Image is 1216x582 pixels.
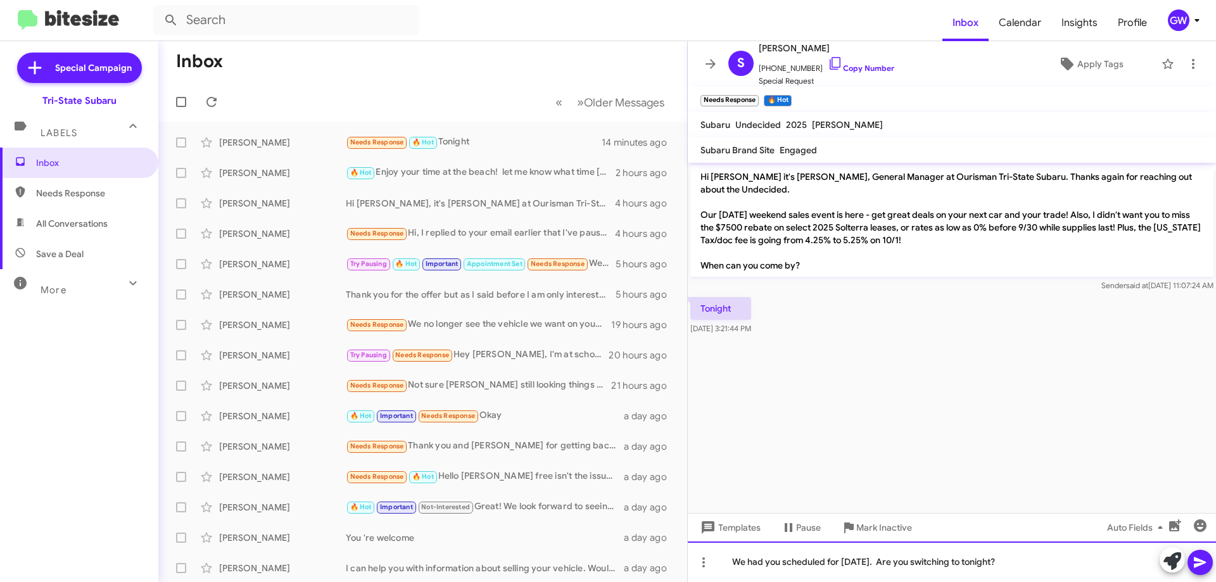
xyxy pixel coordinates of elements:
span: Mark Inactive [856,516,912,539]
span: Not-Interested [421,503,470,511]
div: Hi [PERSON_NAME], it's [PERSON_NAME] at Ourisman Tri-State Subaru. I see you're interested in sel... [346,197,615,210]
small: 🔥 Hot [764,95,791,106]
span: Apply Tags [1077,53,1124,75]
span: Undecided [735,119,781,130]
div: [PERSON_NAME] [219,349,346,362]
div: We had you scheduled for [DATE]. Are you switching to tonight? [688,541,1216,582]
span: Needs Response [395,351,449,359]
div: 4 hours ago [615,197,677,210]
span: Needs Response [350,320,404,329]
span: Insights [1051,4,1108,41]
span: Needs Response [421,412,475,420]
div: GW [1168,9,1189,31]
span: 🔥 Hot [350,503,372,511]
button: Pause [771,516,831,539]
input: Search [153,5,419,35]
div: Enjoy your time at the beach! let me know what time [DATE] if you decide [346,165,616,180]
span: Inbox [36,156,144,169]
div: Thank you for the offer but as I said before I am only interested in the 2026 outback . [346,288,616,301]
div: a day ago [624,440,677,453]
div: 2 hours ago [616,167,677,179]
span: Try Pausing [350,260,387,268]
span: All Conversations [36,217,108,230]
span: Needs Response [350,229,404,237]
div: [PERSON_NAME] [219,562,346,574]
a: Inbox [942,4,989,41]
div: You 're welcome [346,531,624,544]
button: Apply Tags [1025,53,1155,75]
div: Tonight [346,135,602,149]
div: Okay [346,408,624,423]
div: [PERSON_NAME] [219,501,346,514]
span: [PHONE_NUMBER] [759,56,894,75]
div: 14 minutes ago [602,136,677,149]
span: [PERSON_NAME] [812,119,883,130]
div: a day ago [624,471,677,483]
div: [PERSON_NAME] [219,136,346,149]
span: Templates [698,516,761,539]
div: [PERSON_NAME] [219,440,346,453]
span: Try Pausing [350,351,387,359]
span: Needs Response [350,381,404,389]
div: [PERSON_NAME] [219,227,346,240]
span: « [555,94,562,110]
h1: Inbox [176,51,223,72]
span: More [41,284,66,296]
a: Copy Number [828,63,894,73]
p: Tonight [690,297,751,320]
span: » [577,94,584,110]
span: Subaru [700,119,730,130]
span: Important [380,503,413,511]
button: Mark Inactive [831,516,922,539]
span: Important [426,260,459,268]
div: 5 hours ago [616,258,677,270]
a: Profile [1108,4,1157,41]
span: Engaged [780,144,817,156]
span: S [737,53,745,73]
nav: Page navigation example [548,89,672,115]
div: Not sure [PERSON_NAME] still looking things over and looking at deals [346,378,611,393]
span: Needs Response [531,260,585,268]
span: Important [380,412,413,420]
button: Next [569,89,672,115]
span: Save a Deal [36,248,84,260]
div: Hey [PERSON_NAME], I'm at school in [GEOGRAPHIC_DATA] for a while so I'm not entirely sure when I... [346,348,609,362]
a: Calendar [989,4,1051,41]
div: [PERSON_NAME] [219,319,346,331]
span: Needs Response [350,138,404,146]
div: I can help you with information about selling your vehicle. Would you like to schedule an appoint... [346,562,624,574]
div: 5 hours ago [616,288,677,301]
div: 21 hours ago [611,379,677,392]
div: Tri-State Subaru [42,94,117,107]
div: Great! We look forward to seeing you [DATE] at noon. It's a great opportunity to discuss your veh... [346,500,624,514]
span: Special Request [759,75,894,87]
span: Labels [41,127,77,139]
span: said at [1126,281,1148,290]
a: Special Campaign [17,53,142,83]
div: [PERSON_NAME] [219,258,346,270]
span: [PERSON_NAME] [759,41,894,56]
small: Needs Response [700,95,759,106]
span: 🔥 Hot [350,168,372,177]
p: Hi [PERSON_NAME] it's [PERSON_NAME], General Manager at Ourisman Tri-State Subaru. Thanks again f... [690,165,1213,277]
span: 2025 [786,119,807,130]
button: Previous [548,89,570,115]
div: [PERSON_NAME] [219,471,346,483]
span: 🔥 Hot [350,412,372,420]
span: Appointment Set [467,260,522,268]
div: Hi, I replied to your email earlier that I've paused my auto search at this time and will reach o... [346,226,615,241]
button: GW [1157,9,1202,31]
div: [PERSON_NAME] [219,379,346,392]
div: a day ago [624,562,677,574]
div: We no longer see the vehicle we want on your site. Thank you for your time [346,317,611,332]
button: Templates [688,516,771,539]
span: Subaru Brand Site [700,144,775,156]
span: [DATE] 3:21:44 PM [690,324,751,333]
span: Needs Response [350,472,404,481]
div: 4 hours ago [615,227,677,240]
div: [PERSON_NAME] [219,197,346,210]
div: We have a meeting scheduled for 11AM [DATE]. [346,256,616,271]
